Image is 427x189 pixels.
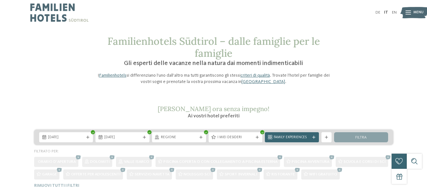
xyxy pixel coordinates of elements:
span: [DATE] [104,135,141,140]
span: Regione [161,135,197,140]
a: EN [392,10,397,15]
span: Family Experiences [274,135,310,140]
a: IT [384,10,388,15]
a: [GEOGRAPHIC_DATA] [241,80,285,84]
span: Ai vostri hotel preferiti [188,114,240,119]
span: Familienhotels Südtirol – dalle famiglie per le famiglie [107,35,320,60]
span: Menu [413,10,424,15]
p: I si differenziano l’uno dall’altro ma tutti garantiscono gli stessi . Trovate l’hotel per famigl... [94,72,334,85]
span: I miei desideri [217,135,254,140]
a: Familienhotels [99,73,126,78]
span: [PERSON_NAME] ora senza impegno! [158,105,269,113]
a: criteri di qualità [241,73,270,78]
span: Gli esperti delle vacanze nella natura dai momenti indimenticabili [124,60,303,67]
span: [DATE] [48,135,84,140]
a: DE [375,10,380,15]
